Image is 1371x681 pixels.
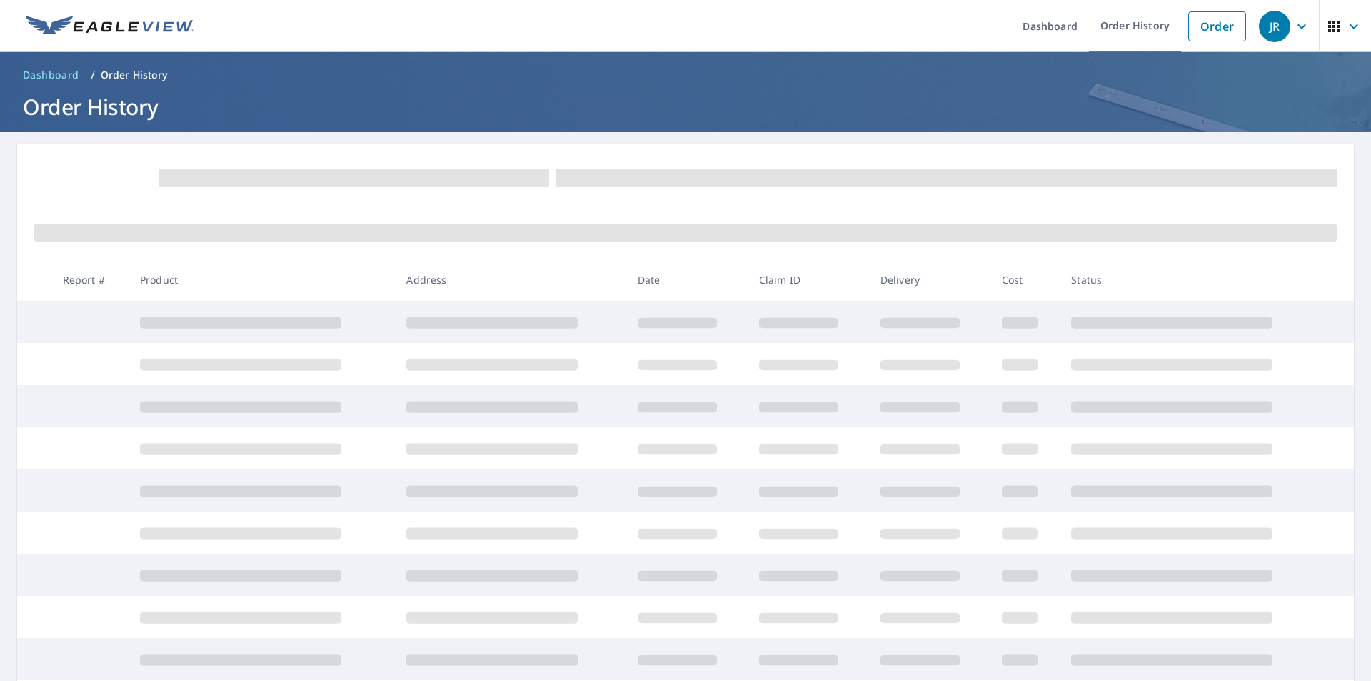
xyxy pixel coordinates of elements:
[101,68,168,82] p: Order History
[91,66,95,84] li: /
[26,16,194,37] img: EV Logo
[1259,11,1290,42] div: JR
[51,259,129,301] th: Report #
[17,92,1354,121] h1: Order History
[23,68,79,82] span: Dashboard
[17,64,85,86] a: Dashboard
[990,259,1060,301] th: Cost
[1060,259,1327,301] th: Status
[395,259,626,301] th: Address
[129,259,395,301] th: Product
[869,259,990,301] th: Delivery
[17,64,1354,86] nav: breadcrumb
[748,259,869,301] th: Claim ID
[626,259,748,301] th: Date
[1188,11,1246,41] a: Order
